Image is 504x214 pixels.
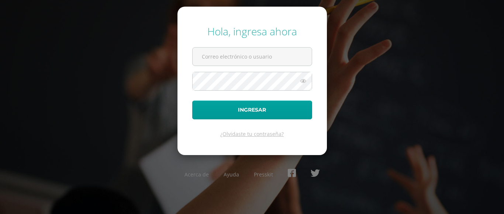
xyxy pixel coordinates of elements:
a: Presskit [254,171,273,178]
button: Ingresar [192,101,312,119]
a: Acerca de [184,171,209,178]
a: ¿Olvidaste tu contraseña? [220,130,284,137]
div: Hola, ingresa ahora [192,24,312,38]
input: Correo electrónico o usuario [193,48,312,66]
a: Ayuda [224,171,239,178]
